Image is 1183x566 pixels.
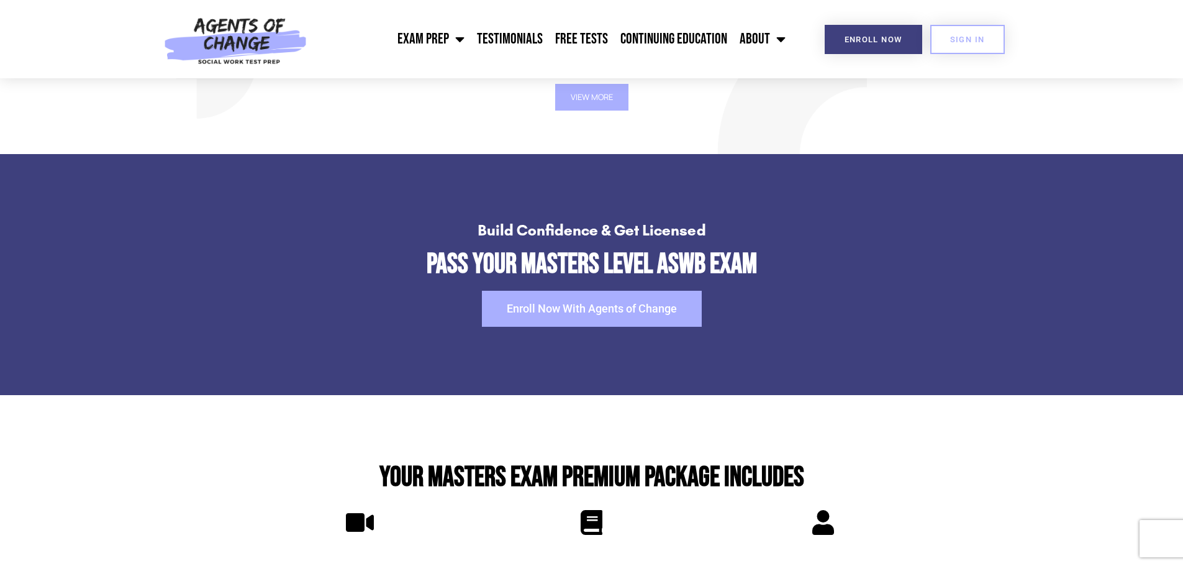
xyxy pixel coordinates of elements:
a: Continuing Education [614,24,733,55]
a: SIGN IN [930,25,1005,54]
nav: Menu [314,24,792,55]
span: Enroll Now With Agents of Change [507,303,677,314]
a: Enroll Now With Agents of Change [482,291,702,327]
a: Exam Prep [391,24,471,55]
span: Enroll Now [845,35,902,43]
button: View More [555,84,628,111]
a: About [733,24,792,55]
h2: Pass Your Masters Level ASWB Exam [68,250,1115,278]
span: SIGN IN [950,35,985,43]
a: Enroll Now [825,25,922,54]
a: Testimonials [471,24,549,55]
h4: Build Confidence & Get Licensed [68,222,1115,238]
a: Free Tests [549,24,614,55]
h2: Your Masters Exam Premium Package Includes [244,463,940,491]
